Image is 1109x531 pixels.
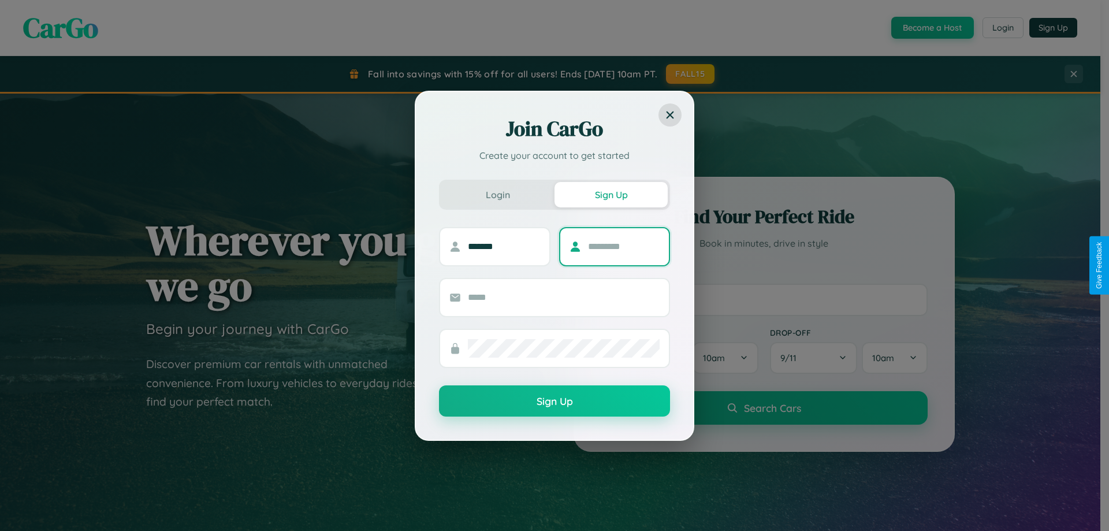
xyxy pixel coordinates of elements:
[439,115,670,143] h2: Join CarGo
[1095,242,1103,289] div: Give Feedback
[441,182,554,207] button: Login
[439,385,670,417] button: Sign Up
[554,182,668,207] button: Sign Up
[439,148,670,162] p: Create your account to get started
